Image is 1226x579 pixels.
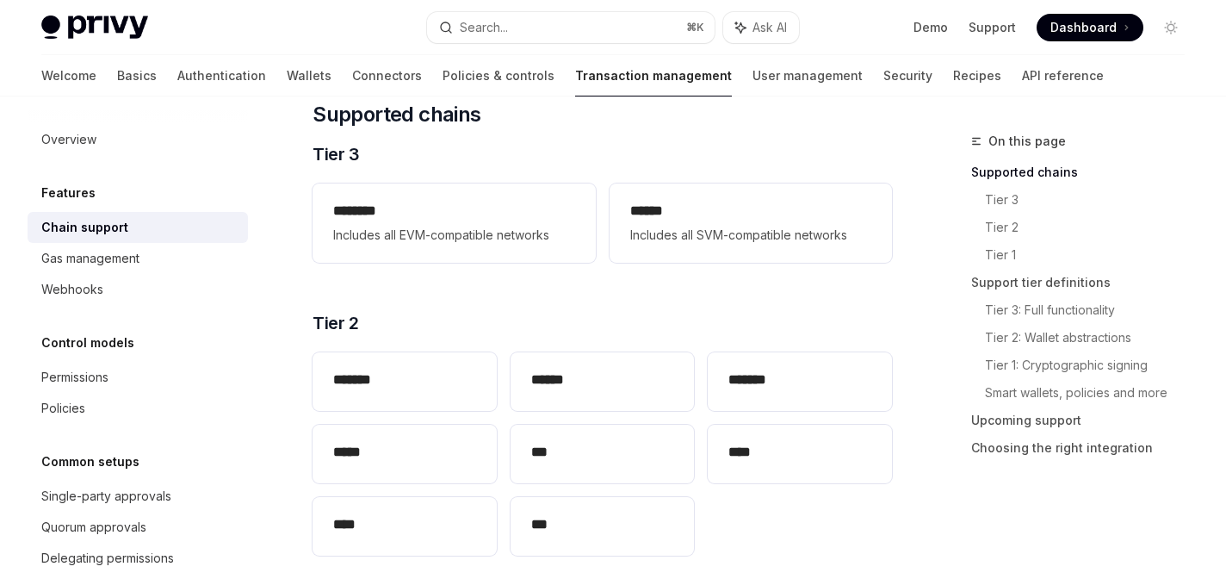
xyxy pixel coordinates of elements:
[177,55,266,96] a: Authentication
[988,131,1066,152] span: On this page
[41,183,96,203] h5: Features
[28,124,248,155] a: Overview
[971,159,1198,186] a: Supported chains
[630,225,871,246] span: Includes all SVM-compatible networks
[28,362,248,393] a: Permissions
[313,101,480,128] span: Supported chains
[1050,19,1117,36] span: Dashboard
[41,279,103,300] div: Webhooks
[883,55,932,96] a: Security
[41,248,139,269] div: Gas management
[427,12,715,43] button: Search...⌘K
[969,19,1016,36] a: Support
[1157,14,1185,41] button: Toggle dark mode
[985,324,1198,352] a: Tier 2: Wallet abstractions
[41,55,96,96] a: Welcome
[985,379,1198,407] a: Smart wallets, policies and more
[313,311,358,335] span: Tier 2
[333,225,574,246] span: Includes all EVM-compatible networks
[41,486,171,507] div: Single-party approvals
[610,184,892,263] a: **** *Includes all SVM-compatible networks
[971,269,1198,296] a: Support tier definitions
[41,367,108,388] div: Permissions
[686,21,704,34] span: ⌘ K
[28,274,248,305] a: Webhooks
[28,512,248,543] a: Quorum approvals
[41,333,134,353] h5: Control models
[287,55,331,96] a: Wallets
[313,184,595,263] a: **** ***Includes all EVM-compatible networks
[443,55,554,96] a: Policies & controls
[28,393,248,424] a: Policies
[752,55,863,96] a: User management
[723,12,799,43] button: Ask AI
[971,407,1198,434] a: Upcoming support
[28,243,248,274] a: Gas management
[41,548,174,569] div: Delegating permissions
[41,398,85,419] div: Policies
[985,186,1198,214] a: Tier 3
[1022,55,1104,96] a: API reference
[28,543,248,574] a: Delegating permissions
[1037,14,1143,41] a: Dashboard
[41,16,148,40] img: light logo
[352,55,422,96] a: Connectors
[913,19,948,36] a: Demo
[575,55,732,96] a: Transaction management
[117,55,157,96] a: Basics
[41,451,139,472] h5: Common setups
[28,481,248,512] a: Single-party approvals
[28,212,248,243] a: Chain support
[953,55,1001,96] a: Recipes
[41,129,96,150] div: Overview
[752,19,787,36] span: Ask AI
[985,241,1198,269] a: Tier 1
[985,214,1198,241] a: Tier 2
[41,517,146,538] div: Quorum approvals
[460,17,508,38] div: Search...
[985,296,1198,324] a: Tier 3: Full functionality
[971,434,1198,462] a: Choosing the right integration
[41,217,128,238] div: Chain support
[313,142,359,166] span: Tier 3
[985,352,1198,379] a: Tier 1: Cryptographic signing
